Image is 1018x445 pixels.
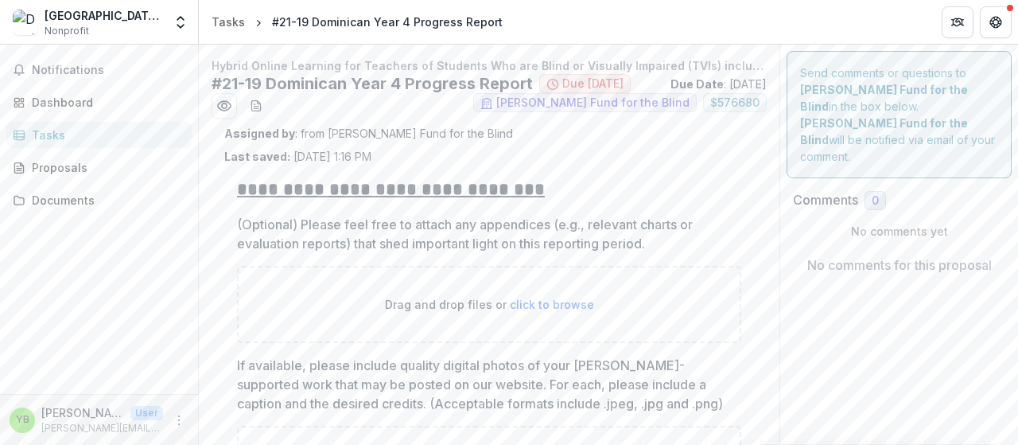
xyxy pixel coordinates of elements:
span: $ 576680 [710,96,760,110]
p: [DATE] 1:16 PM [224,148,371,165]
span: Due [DATE] [562,77,624,91]
p: (Optional) Please feel free to attach any appendices (e.g., relevant charts or evaluation reports... [237,215,732,253]
p: Hybrid Online Learning for Teachers of Students Who are Blind or Visually Impaired (TVIs) includi... [212,57,767,74]
span: 0 [872,194,879,208]
h2: #21-19 Dominican Year 4 Progress Report [212,74,533,93]
strong: [PERSON_NAME] Fund for the Blind [800,83,968,113]
button: More [169,411,188,430]
p: User [130,406,163,420]
strong: Assigned by [224,127,295,140]
a: Tasks [6,122,192,148]
button: Open entity switcher [169,6,192,38]
p: No comments for this proposal [807,256,992,275]
div: Send comments or questions to in the box below. will be notified via email of your comment. [787,51,1012,178]
span: click to browse [510,298,594,311]
div: Proposals [32,159,179,176]
p: No comments yet [793,223,1005,240]
div: Documents [32,192,179,209]
span: Nonprofit [45,24,89,38]
strong: [PERSON_NAME] Fund for the Blind [800,116,968,146]
strong: Last saved: [224,150,290,163]
strong: Due Date [670,77,724,91]
div: Dashboard [32,94,179,111]
span: Notifications [32,64,185,77]
h2: Comments [793,193,858,208]
div: Tasks [32,127,179,143]
span: [PERSON_NAME] Fund for the Blind [496,96,690,110]
p: If available, please include quality digital photos of your [PERSON_NAME]-supported work that may... [237,356,732,413]
p: [PERSON_NAME][EMAIL_ADDRESS][DOMAIN_NAME] [41,421,163,435]
div: [GEOGRAPHIC_DATA] [US_STATE] [45,7,163,24]
img: Dominican University New York [13,10,38,35]
button: Partners [942,6,973,38]
button: Get Help [980,6,1012,38]
p: [PERSON_NAME] [41,404,124,421]
button: Preview 41659f2a-8d53-4800-9ef9-1551e868b542.pdf [212,93,237,119]
p: : from [PERSON_NAME] Fund for the Blind [224,125,754,142]
button: Notifications [6,57,192,83]
nav: breadcrumb [205,10,509,33]
a: Proposals [6,154,192,181]
a: Tasks [205,10,251,33]
button: download-word-button [243,93,269,119]
div: Tasks [212,14,245,30]
a: Dashboard [6,89,192,115]
a: Documents [6,187,192,213]
p: : [DATE] [670,76,767,92]
div: Yvette Blitzer [16,415,29,425]
div: #21-19 Dominican Year 4 Progress Report [272,14,503,30]
p: Drag and drop files or [385,296,594,313]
